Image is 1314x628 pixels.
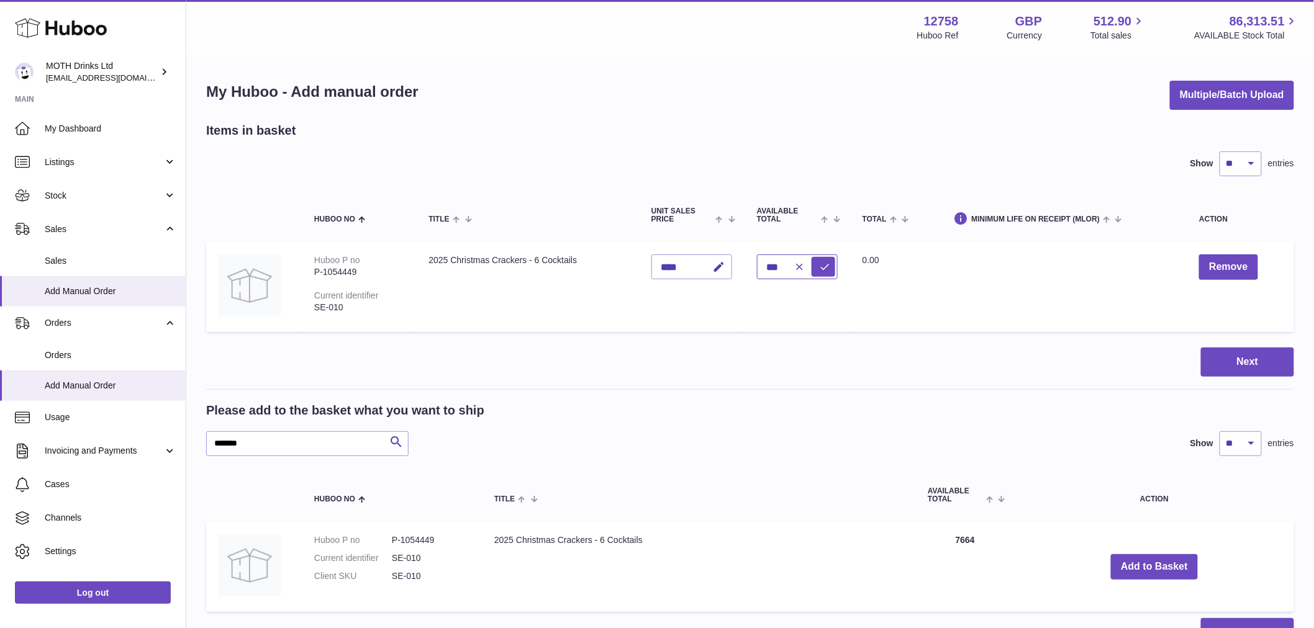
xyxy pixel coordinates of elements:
span: Huboo no [314,495,355,503]
img: 2025 Christmas Crackers - 6 Cocktails [219,534,281,596]
span: Total [863,215,887,223]
dt: Huboo P no [314,534,392,546]
button: Multiple/Batch Upload [1170,81,1294,110]
span: 86,313.51 [1230,13,1285,30]
div: Currency [1007,30,1043,42]
span: Sales [45,223,163,235]
div: P-1054449 [314,266,404,278]
span: Channels [45,512,176,524]
span: Huboo no [314,215,355,223]
span: Minimum Life On Receipt (MLOR) [971,215,1100,223]
span: entries [1268,437,1294,449]
td: 2025 Christmas Crackers - 6 Cocktails [482,522,915,612]
span: AVAILABLE Total [757,207,818,223]
div: SE-010 [314,302,404,313]
label: Show [1190,158,1213,169]
span: Orders [45,349,176,361]
span: Usage [45,411,176,423]
h2: Please add to the basket what you want to ship [206,402,484,419]
label: Show [1190,437,1213,449]
span: Total sales [1090,30,1146,42]
span: Orders [45,317,163,329]
span: entries [1268,158,1294,169]
button: Add to Basket [1111,554,1198,580]
span: Add Manual Order [45,285,176,297]
a: Log out [15,581,171,604]
span: Listings [45,156,163,168]
dt: Client SKU [314,570,392,582]
h1: My Huboo - Add manual order [206,82,419,102]
dd: SE-010 [392,570,469,582]
span: Stock [45,190,163,202]
span: Title [428,215,449,223]
span: Sales [45,255,176,267]
a: 512.90 Total sales [1090,13,1146,42]
button: Next [1201,348,1294,377]
h2: Items in basket [206,122,296,139]
span: AVAILABLE Stock Total [1194,30,1299,42]
span: AVAILABLE Total [928,487,983,503]
dd: P-1054449 [392,534,469,546]
span: Unit Sales Price [651,207,713,223]
div: Huboo Ref [917,30,959,42]
td: 7664 [915,522,1015,612]
dd: SE-010 [392,552,469,564]
span: 0.00 [863,255,879,265]
span: [EMAIL_ADDRESS][DOMAIN_NAME] [46,73,183,83]
img: 2025 Christmas Crackers - 6 Cocktails [219,254,281,316]
div: Action [1199,215,1282,223]
span: Cases [45,478,176,490]
td: 2025 Christmas Crackers - 6 Cocktails [416,242,638,332]
div: Huboo P no [314,255,360,265]
img: internalAdmin-12758@internal.huboo.com [15,63,34,81]
span: Add Manual Order [45,380,176,392]
dt: Current identifier [314,552,392,564]
button: Remove [1199,254,1257,280]
span: Settings [45,545,176,557]
span: My Dashboard [45,123,176,135]
strong: GBP [1015,13,1042,30]
span: Title [494,495,515,503]
a: 86,313.51 AVAILABLE Stock Total [1194,13,1299,42]
span: Invoicing and Payments [45,445,163,457]
th: Action [1015,475,1294,516]
strong: 12758 [924,13,959,30]
div: MOTH Drinks Ltd [46,60,158,84]
span: 512.90 [1094,13,1131,30]
div: Current identifier [314,290,379,300]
